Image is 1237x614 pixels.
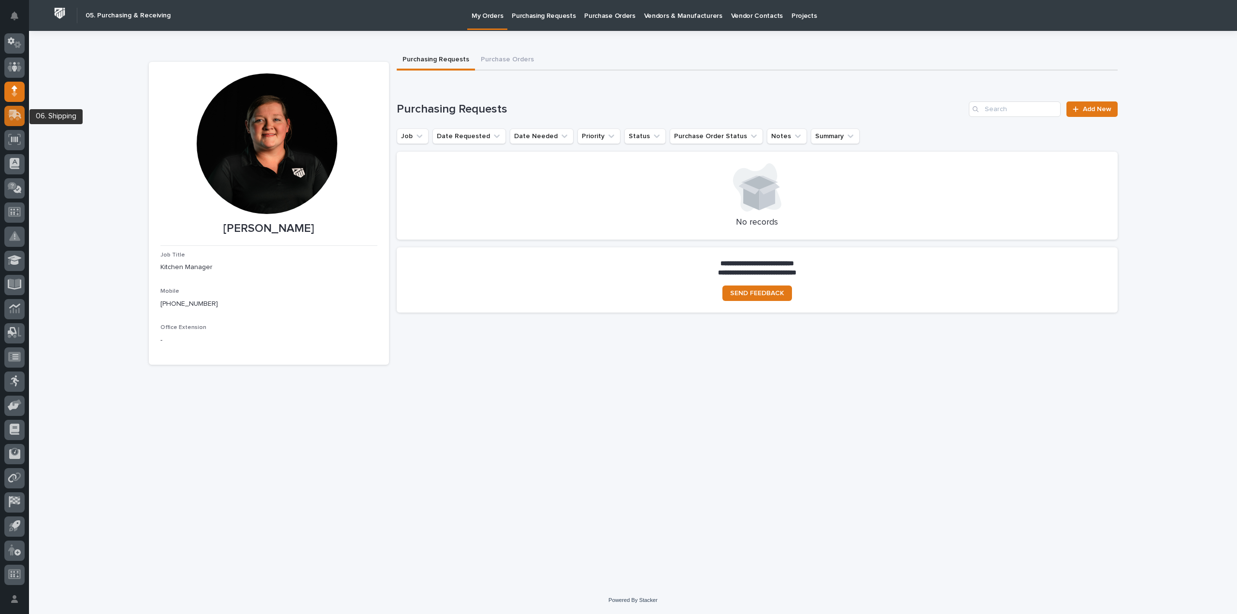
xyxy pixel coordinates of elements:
button: Date Needed [510,129,574,144]
button: Priority [577,129,620,144]
button: Job [397,129,429,144]
img: Workspace Logo [51,4,69,22]
a: SEND FEEDBACK [722,286,792,301]
a: [PHONE_NUMBER] [160,300,218,307]
h1: Purchasing Requests [397,102,965,116]
p: No records [408,217,1106,228]
p: [PERSON_NAME] [160,222,377,236]
div: Notifications [12,12,25,27]
input: Search [969,101,1061,117]
span: Office Extension [160,325,206,330]
p: - [160,335,377,345]
p: Kitchen Manager [160,262,377,272]
span: SEND FEEDBACK [730,290,784,297]
button: Purchase Orders [475,50,540,71]
button: Summary [811,129,860,144]
button: Purchasing Requests [397,50,475,71]
button: Date Requested [432,129,506,144]
a: Add New [1066,101,1117,117]
button: Notifications [4,6,25,26]
span: Mobile [160,288,179,294]
button: Status [624,129,666,144]
button: Notes [767,129,807,144]
span: Add New [1083,106,1111,113]
button: Purchase Order Status [670,129,763,144]
h2: 05. Purchasing & Receiving [86,12,171,20]
a: Powered By Stacker [608,597,657,603]
span: Job Title [160,252,185,258]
